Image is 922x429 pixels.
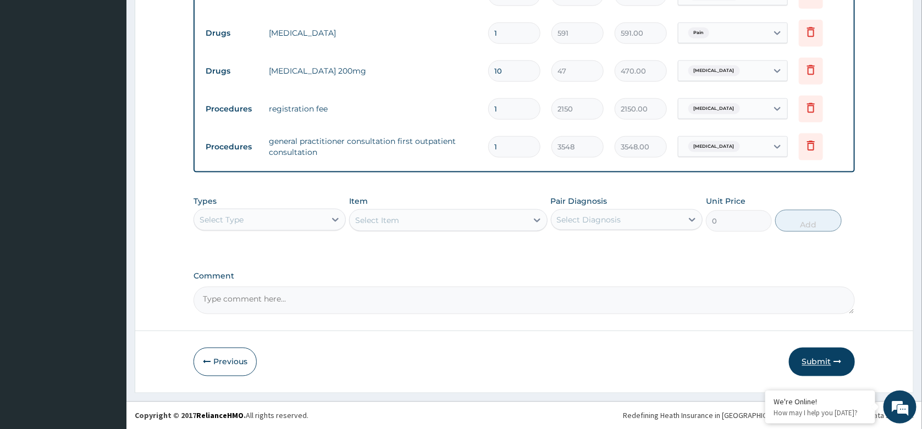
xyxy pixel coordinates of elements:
[789,348,855,376] button: Submit
[349,196,368,207] label: Item
[551,196,608,207] label: Pair Diagnosis
[180,5,207,32] div: Minimize live chat window
[200,23,263,43] td: Drugs
[263,98,483,120] td: registration fee
[200,61,263,81] td: Drugs
[706,196,746,207] label: Unit Price
[200,214,244,225] div: Select Type
[194,197,217,206] label: Types
[194,348,257,376] button: Previous
[688,65,740,76] span: [MEDICAL_DATA]
[774,397,867,406] div: We're Online!
[200,137,263,157] td: Procedures
[263,60,483,82] td: [MEDICAL_DATA] 200mg
[688,141,740,152] span: [MEDICAL_DATA]
[194,271,855,281] label: Comment
[263,130,483,163] td: general practitioner consultation first outpatient consultation
[5,300,209,338] textarea: Type your message and hit 'Enter'
[196,411,244,421] a: RelianceHMO
[775,210,841,232] button: Add
[774,408,867,417] p: How may I help you today?
[200,99,263,119] td: Procedures
[263,22,483,44] td: [MEDICAL_DATA]
[688,103,740,114] span: [MEDICAL_DATA]
[57,62,185,76] div: Chat with us now
[557,214,621,225] div: Select Diagnosis
[64,138,152,249] span: We're online!
[623,410,914,421] div: Redefining Heath Insurance in [GEOGRAPHIC_DATA] using Telemedicine and Data Science!
[688,27,709,38] span: Pain
[20,55,45,82] img: d_794563401_company_1708531726252_794563401
[135,411,246,421] strong: Copyright © 2017 .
